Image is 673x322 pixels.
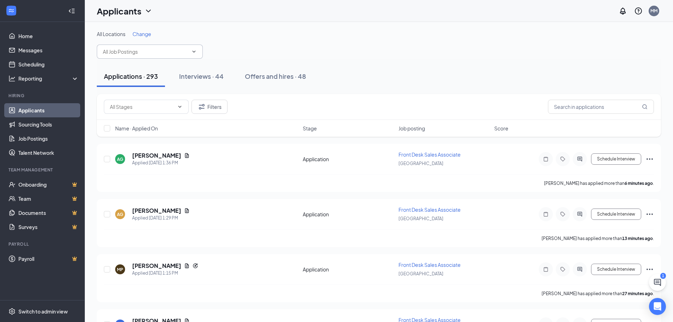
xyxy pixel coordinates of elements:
[110,103,174,111] input: All Stages
[660,273,666,279] div: 1
[132,262,181,270] h5: [PERSON_NAME]
[68,7,75,14] svg: Collapse
[303,156,394,163] div: Application
[132,207,181,215] h5: [PERSON_NAME]
[8,167,77,173] div: Team Management
[399,216,443,221] span: [GEOGRAPHIC_DATA]
[18,252,79,266] a: PayrollCrown
[622,236,653,241] b: 13 minutes ago
[8,241,77,247] div: Payroll
[117,156,123,162] div: AG
[18,75,79,82] div: Reporting
[132,159,190,166] div: Applied [DATE] 1:36 PM
[8,7,15,14] svg: WorkstreamLogo
[649,274,666,291] button: ChatActive
[399,271,443,276] span: [GEOGRAPHIC_DATA]
[8,308,16,315] svg: Settings
[303,211,394,218] div: Application
[548,100,654,114] input: Search in applications
[18,43,79,57] a: Messages
[18,220,79,234] a: SurveysCrown
[245,72,306,81] div: Offers and hires · 48
[542,291,654,297] p: [PERSON_NAME] has applied more than .
[184,153,190,158] svg: Document
[18,308,68,315] div: Switch to admin view
[642,104,648,110] svg: MagnifyingGlass
[18,192,79,206] a: TeamCrown
[399,262,461,268] span: Front Desk Sales Associate
[303,266,394,273] div: Application
[650,8,657,14] div: MM
[399,151,461,158] span: Front Desk Sales Associate
[653,278,662,287] svg: ChatActive
[575,211,584,217] svg: ActiveChat
[97,5,141,17] h1: Applicants
[542,156,550,162] svg: Note
[97,31,125,37] span: All Locations
[649,298,666,315] div: Open Intercom Messenger
[179,72,224,81] div: Interviews · 44
[8,75,16,82] svg: Analysis
[542,235,654,241] p: [PERSON_NAME] has applied more than .
[8,93,77,99] div: Hiring
[144,7,153,15] svg: ChevronDown
[575,267,584,272] svg: ActiveChat
[132,31,151,37] span: Change
[104,72,158,81] div: Applications · 293
[132,215,190,222] div: Applied [DATE] 1:29 PM
[132,270,198,277] div: Applied [DATE] 1:15 PM
[645,155,654,163] svg: Ellipses
[591,209,641,220] button: Schedule Interview
[619,7,627,15] svg: Notifications
[18,117,79,131] a: Sourcing Tools
[191,100,228,114] button: Filter Filters
[303,125,317,132] span: Stage
[177,104,183,110] svg: ChevronDown
[132,152,181,159] h5: [PERSON_NAME]
[559,211,567,217] svg: Tag
[115,125,158,132] span: Name · Applied On
[399,161,443,166] span: [GEOGRAPHIC_DATA]
[645,265,654,274] svg: Ellipses
[622,291,653,296] b: 27 minutes ago
[399,206,461,213] span: Front Desk Sales Associate
[197,103,206,111] svg: Filter
[542,267,550,272] svg: Note
[645,210,654,218] svg: Ellipses
[634,7,643,15] svg: QuestionInfo
[103,48,188,55] input: All Job Postings
[544,180,654,186] p: [PERSON_NAME] has applied more than .
[184,208,190,213] svg: Document
[399,125,425,132] span: Job posting
[542,211,550,217] svg: Note
[117,211,123,217] div: AG
[184,263,190,269] svg: Document
[18,177,79,192] a: OnboardingCrown
[117,267,123,273] div: MP
[18,29,79,43] a: Home
[18,206,79,220] a: DocumentsCrown
[559,267,567,272] svg: Tag
[193,263,198,269] svg: Reapply
[625,181,653,186] b: 6 minutes ago
[575,156,584,162] svg: ActiveChat
[591,153,641,165] button: Schedule Interview
[591,264,641,275] button: Schedule Interview
[191,49,197,54] svg: ChevronDown
[18,103,79,117] a: Applicants
[18,57,79,71] a: Scheduling
[559,156,567,162] svg: Tag
[18,131,79,146] a: Job Postings
[18,146,79,160] a: Talent Network
[494,125,508,132] span: Score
